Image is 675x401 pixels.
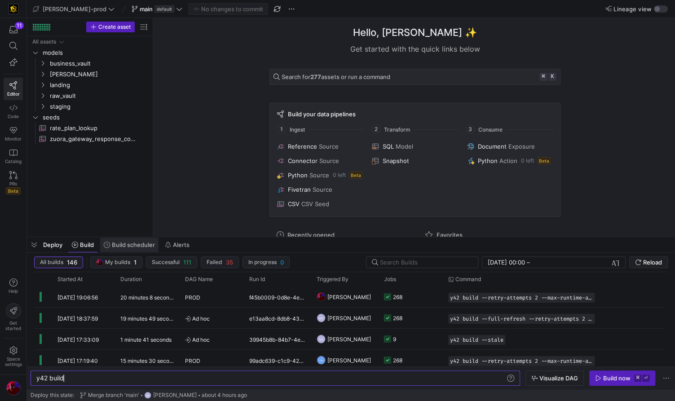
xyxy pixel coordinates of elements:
[32,39,56,45] div: All assets
[31,36,149,47] div: Press SPACE to select this row.
[31,47,149,58] div: Press SPACE to select this row.
[280,259,284,266] span: 0
[275,170,365,181] button: PythonSource0 leftBeta
[603,375,631,382] div: Build now
[34,256,83,268] button: All builds146
[144,392,151,399] div: NS
[201,256,239,268] button: Failed35
[521,158,534,164] span: 0 left
[370,141,459,152] button: SQLModel
[50,69,148,79] span: [PERSON_NAME]
[43,5,106,13] span: [PERSON_NAME]-prod
[185,276,213,282] span: DAG Name
[8,288,19,294] span: Help
[499,157,517,164] span: Action
[57,294,98,301] span: [DATE] 19:06:56
[589,370,655,386] button: Build now⌘⏎
[275,198,365,209] button: CSVCSV Seed
[120,315,178,322] y42-duration: 19 minutes 49 seconds
[8,114,19,119] span: Code
[437,231,463,238] span: Favorites
[31,123,149,133] a: rate_plan_lookup​​​​​​
[532,259,591,266] input: End datetime
[288,186,311,193] span: Fivetran
[120,357,178,364] y42-duration: 15 minutes 30 seconds
[538,157,551,164] span: Beta
[98,24,131,30] span: Create asset
[78,389,249,401] button: Merge branch 'main'NS[PERSON_NAME]about 4 hours ago
[31,133,149,144] div: Press SPACE to select this row.
[244,350,311,370] div: 99adc639-c1c9-427a-b2c1-9218fd6b839d
[5,136,22,141] span: Monitor
[4,145,23,167] a: Catalog
[86,22,135,32] button: Create asset
[488,259,525,266] input: Start datetime
[173,241,190,248] span: Alerts
[67,259,77,266] span: 146
[161,237,194,252] button: Alerts
[4,100,23,123] a: Code
[112,241,155,248] span: Build scheduler
[450,337,503,343] span: y42 build --stale
[353,25,477,40] h1: Hello, [PERSON_NAME] ✨
[31,58,149,69] div: Press SPACE to select this row.
[287,231,335,238] span: Recently opened
[393,308,402,329] div: 268
[288,110,356,118] span: Build your data pipelines
[248,259,277,265] span: In progress
[31,133,149,144] a: zuora_gateway_response_codes​​​​​​
[243,256,290,268] button: In progress0
[539,73,547,81] kbd: ⌘
[269,69,560,85] button: Search for277assets or run a command⌘k
[185,287,200,308] span: PROD
[288,172,308,179] span: Python
[310,73,321,80] strong: 277
[5,356,22,367] span: Space settings
[4,300,23,335] button: Getstarted
[226,259,233,266] span: 35
[613,5,652,13] span: Lineage view
[31,101,149,112] div: Press SPACE to select this row.
[275,141,365,152] button: ReferenceSource
[129,3,185,15] button: maindefault
[152,259,180,265] span: Successful
[478,143,507,150] span: Document
[31,123,149,133] div: Press SPACE to select this row.
[80,241,94,248] span: Build
[393,350,402,371] div: 268
[7,91,20,97] span: Editor
[120,294,175,301] y42-duration: 20 minutes 8 seconds
[317,313,326,322] div: NS
[31,392,74,398] span: Deploy this state:
[4,342,23,371] a: Spacesettings
[508,143,535,150] span: Exposure
[183,259,191,266] span: 111
[4,123,23,145] a: Monitor
[31,3,117,15] button: [PERSON_NAME]-prod
[185,308,238,329] span: Ad hoc
[450,295,593,301] span: y42 build --retry-attempts 2 --max-runtime-all 1h
[4,274,23,298] button: Help
[629,256,668,268] button: Reload
[244,308,311,328] div: e13aa8cd-8db8-4321-9f62-78e351c6abdc
[207,259,222,265] span: Failed
[317,335,326,344] div: NS
[57,357,98,364] span: [DATE] 17:19:40
[5,320,21,331] span: Get started
[50,58,148,69] span: business_vault
[57,276,83,282] span: Started At
[6,187,21,194] span: Beta
[525,370,584,386] button: Visualize DAG
[383,143,394,150] span: SQL
[50,101,148,112] span: staging
[31,90,149,101] div: Press SPACE to select this row.
[43,241,62,248] span: Deploy
[4,22,23,38] button: 11
[36,374,64,382] span: y42 build
[146,256,197,268] button: Successful111
[327,308,371,329] span: [PERSON_NAME]
[393,286,402,308] div: 268
[185,350,200,371] span: PROD
[370,155,459,166] button: Snapshot
[327,329,371,350] span: [PERSON_NAME]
